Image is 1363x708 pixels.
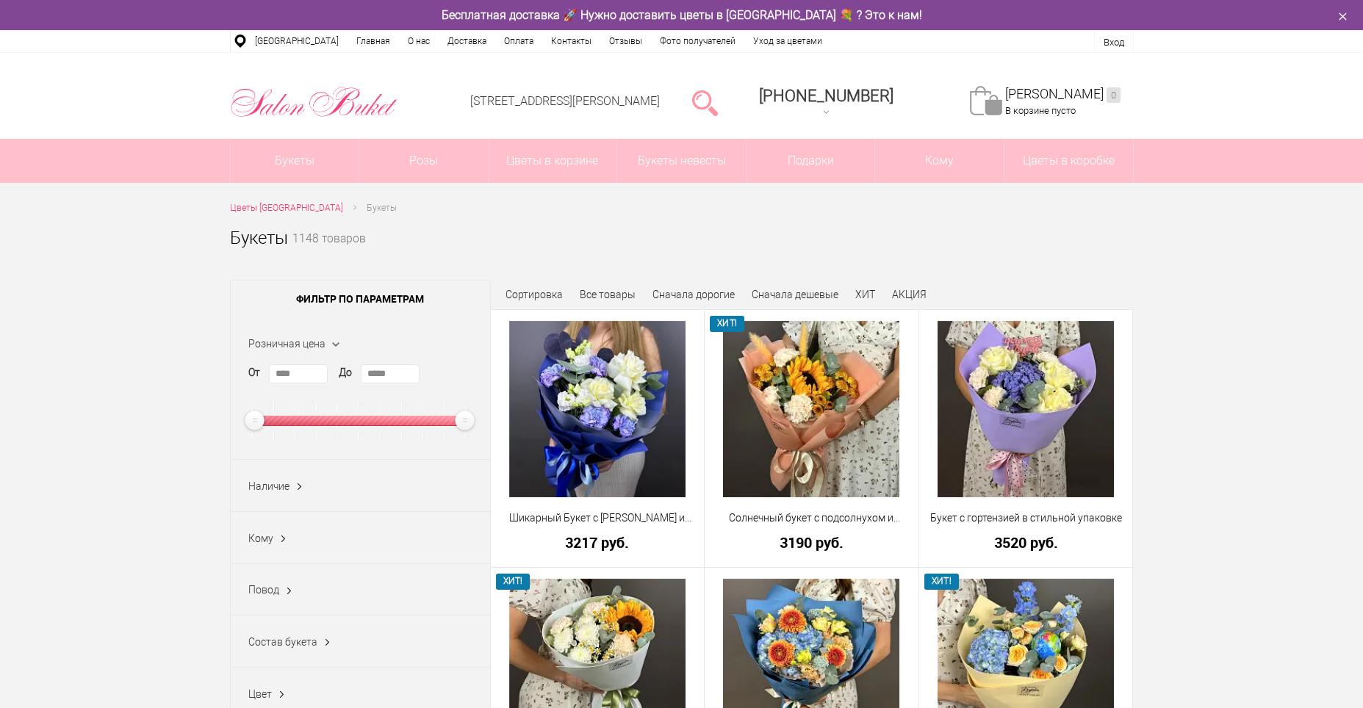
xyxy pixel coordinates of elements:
[875,139,1004,183] span: Кому
[509,321,686,497] img: Шикарный Букет с Розами и Синими Диантусами
[750,82,902,123] a: [PHONE_NUMBER]
[929,510,1123,526] a: Букет с гортензией в стильной упаковке
[600,30,651,52] a: Отзывы
[506,289,563,300] span: Сортировка
[747,139,875,183] a: Подарки
[470,94,660,108] a: [STREET_ADDRESS][PERSON_NAME]
[1005,86,1121,103] a: [PERSON_NAME]
[230,201,343,216] a: Цветы [GEOGRAPHIC_DATA]
[495,30,542,52] a: Оплата
[219,7,1145,23] div: Бесплатная доставка 🚀 Нужно доставить цветы в [GEOGRAPHIC_DATA] 💐 ? Это к нам!
[924,574,959,589] span: ХИТ!
[399,30,439,52] a: О нас
[248,636,317,648] span: Состав букета
[929,535,1123,550] a: 3520 руб.
[230,83,398,121] img: Цветы Нижний Новгород
[248,688,272,700] span: Цвет
[230,225,288,251] h1: Букеты
[359,139,488,183] a: Розы
[496,574,531,589] span: ХИТ!
[339,365,352,380] label: До
[439,30,495,52] a: Доставка
[248,584,279,596] span: Повод
[617,139,746,183] a: Букеты невесты
[230,203,343,213] span: Цветы [GEOGRAPHIC_DATA]
[580,289,636,300] a: Все товары
[348,30,399,52] a: Главная
[710,316,744,331] span: ХИТ!
[1107,87,1121,103] ins: 0
[892,289,927,300] a: АКЦИЯ
[248,338,326,350] span: Розничная цена
[1004,139,1133,183] a: Цветы в коробке
[652,289,735,300] a: Сначала дорогие
[248,480,289,492] span: Наличие
[938,321,1114,497] img: Букет с гортензией в стильной упаковке
[542,30,600,52] a: Контакты
[744,30,831,52] a: Уход за цветами
[246,30,348,52] a: [GEOGRAPHIC_DATA]
[1104,37,1124,48] a: Вход
[714,535,909,550] a: 3190 руб.
[367,203,397,213] span: Букеты
[1005,105,1076,116] span: В корзине пусто
[500,535,695,550] a: 3217 руб.
[855,289,875,300] a: ХИТ
[752,289,838,300] a: Сначала дешевые
[651,30,744,52] a: Фото получателей
[489,139,617,183] a: Цветы в корзине
[500,510,695,526] a: Шикарный Букет с [PERSON_NAME] и [PERSON_NAME]
[759,87,893,105] span: [PHONE_NUMBER]
[714,510,909,526] a: Солнечный букет с подсолнухом и диантусами
[248,532,273,544] span: Кому
[723,321,899,497] img: Солнечный букет с подсолнухом и диантусами
[231,281,490,317] span: Фильтр по параметрам
[292,234,366,269] small: 1148 товаров
[248,365,260,380] label: От
[231,139,359,183] a: Букеты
